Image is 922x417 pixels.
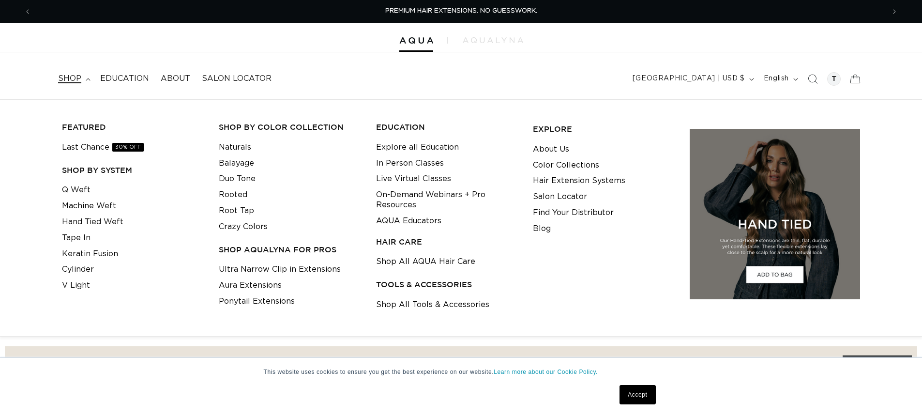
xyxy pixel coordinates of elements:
[385,8,537,14] span: PREMIUM HAIR EXTENSIONS. NO GUESSWORK.
[219,293,295,309] a: Ponytail Extensions
[219,262,341,278] a: Ultra Narrow Clip in Extensions
[219,171,256,187] a: Duo Tone
[376,297,489,313] a: Shop All Tools & Accessories
[62,262,94,278] a: Cylinder
[219,122,361,132] h3: Shop by Color Collection
[843,355,912,377] summary: Filter
[376,171,451,187] a: Live Virtual Classes
[802,68,823,90] summary: Search
[533,124,675,134] h3: EXPLORE
[62,246,118,262] a: Keratin Fusion
[219,187,247,203] a: Rooted
[533,141,569,157] a: About Us
[376,155,444,171] a: In Person Classes
[533,205,614,221] a: Find Your Distributor
[620,385,655,404] a: Accept
[62,230,91,246] a: Tape In
[100,74,149,84] span: Education
[196,68,277,90] a: Salon Locator
[155,68,196,90] a: About
[62,278,90,293] a: V Light
[62,165,204,175] h3: SHOP BY SYSTEM
[533,173,625,189] a: Hair Extension Systems
[219,245,361,255] h3: Shop AquaLyna for Pros
[17,2,38,21] button: Previous announcement
[62,122,204,132] h3: FEATURED
[376,237,518,247] h3: HAIR CARE
[494,369,598,375] a: Learn more about our Cookie Policy.
[463,37,523,43] img: aqualyna.com
[62,198,116,214] a: Machine Weft
[399,37,433,44] img: Aqua Hair Extensions
[764,74,789,84] span: English
[533,157,599,173] a: Color Collections
[633,74,745,84] span: [GEOGRAPHIC_DATA] | USD $
[219,139,251,155] a: Naturals
[376,279,518,290] h3: TOOLS & ACCESSORIES
[58,74,81,84] span: shop
[376,254,475,270] a: Shop All AQUA Hair Care
[376,213,441,229] a: AQUA Educators
[264,368,659,376] p: This website uses cookies to ensure you get the best experience on our website.
[52,68,94,90] summary: shop
[533,189,587,205] a: Salon Locator
[627,70,758,88] button: [GEOGRAPHIC_DATA] | USD $
[533,221,551,237] a: Blog
[202,74,272,84] span: Salon Locator
[62,139,144,155] a: Last Chance30% OFF
[758,70,802,88] button: English
[94,68,155,90] a: Education
[62,214,123,230] a: Hand Tied Weft
[884,2,905,21] button: Next announcement
[112,143,144,152] span: 30% OFF
[376,187,518,213] a: On-Demand Webinars + Pro Resources
[376,122,518,132] h3: EDUCATION
[62,182,91,198] a: Q Weft
[219,203,254,219] a: Root Tap
[219,155,254,171] a: Balayage
[161,74,190,84] span: About
[376,139,459,155] a: Explore all Education
[219,219,268,235] a: Crazy Colors
[219,278,282,293] a: Aura Extensions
